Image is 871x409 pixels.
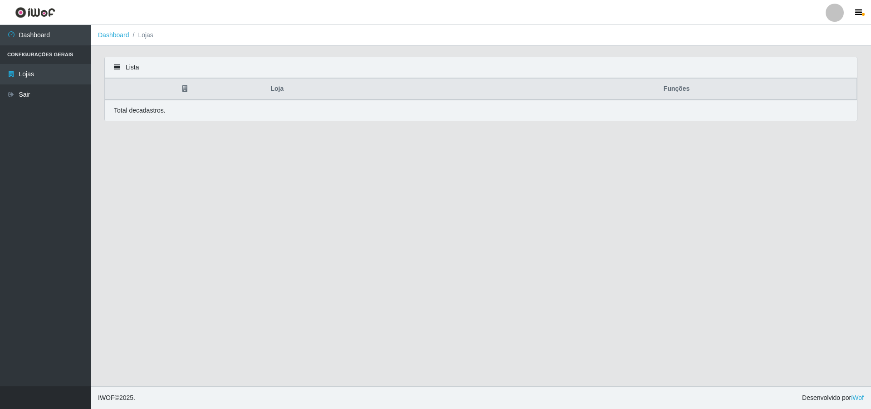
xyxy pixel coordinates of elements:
img: CoreUI Logo [15,7,55,18]
nav: breadcrumb [91,25,871,46]
div: Lista [105,57,857,78]
th: Loja [265,79,496,100]
a: iWof [851,394,864,401]
th: Funções [497,79,857,100]
span: Desenvolvido por [802,393,864,403]
p: Total de cadastros. [114,106,166,115]
a: Dashboard [98,31,129,39]
li: Lojas [129,30,153,40]
span: © 2025 . [98,393,135,403]
span: IWOF [98,394,115,401]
